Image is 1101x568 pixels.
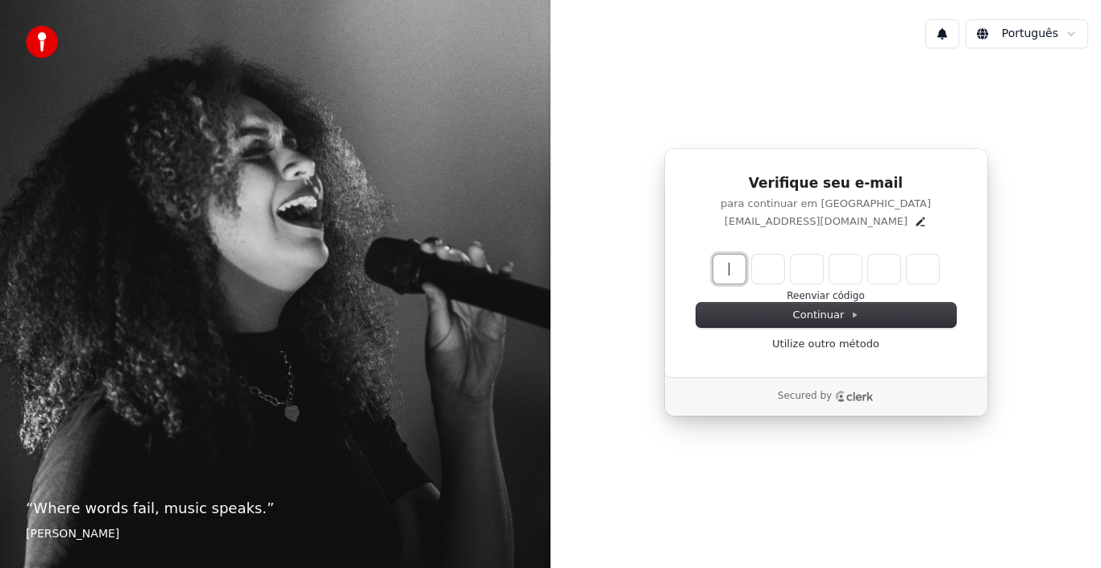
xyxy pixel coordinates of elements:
h1: Verifique seu e-mail [696,174,956,193]
input: Enter verification code [713,255,971,284]
p: Secured by [778,390,832,403]
p: para continuar em [GEOGRAPHIC_DATA] [696,197,956,211]
footer: [PERSON_NAME] [26,526,525,542]
img: youka [26,26,58,58]
span: Continuar [793,308,859,322]
a: Utilize outro método [772,337,879,351]
button: Edit [914,215,927,228]
p: [EMAIL_ADDRESS][DOMAIN_NAME] [725,214,908,229]
button: Continuar [696,303,956,327]
p: “ Where words fail, music speaks. ” [26,497,525,520]
button: Reenviar código [787,290,865,303]
a: Clerk logo [835,391,874,402]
